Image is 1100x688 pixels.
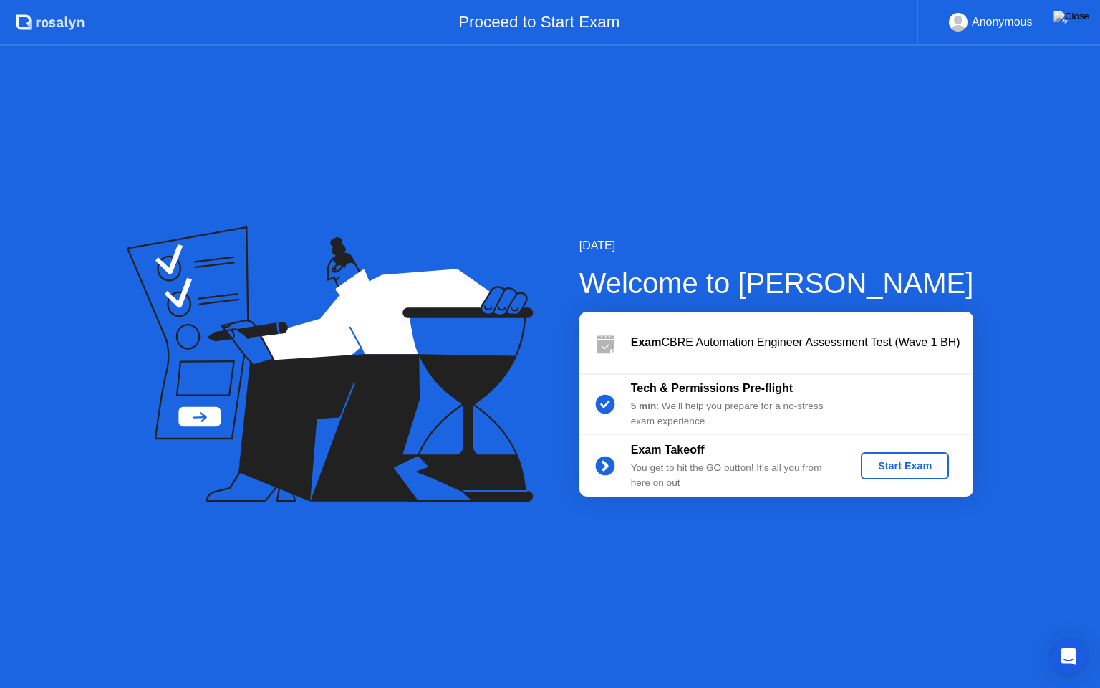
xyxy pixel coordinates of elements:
div: CBRE Automation Engineer Assessment Test (Wave 1 BH) [631,334,973,351]
div: : We’ll help you prepare for a no-stress exam experience [631,399,837,429]
b: Exam Takeoff [631,444,705,456]
div: Anonymous [972,13,1033,32]
div: Welcome to [PERSON_NAME] [579,262,974,305]
b: Exam [631,336,662,348]
div: Start Exam [867,460,943,472]
button: Start Exam [861,452,949,479]
div: Open Intercom Messenger [1051,639,1086,674]
b: 5 min [631,401,657,411]
img: Close [1053,11,1089,22]
b: Tech & Permissions Pre-flight [631,382,793,394]
div: [DATE] [579,237,974,254]
div: You get to hit the GO button! It’s all you from here on out [631,461,837,490]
